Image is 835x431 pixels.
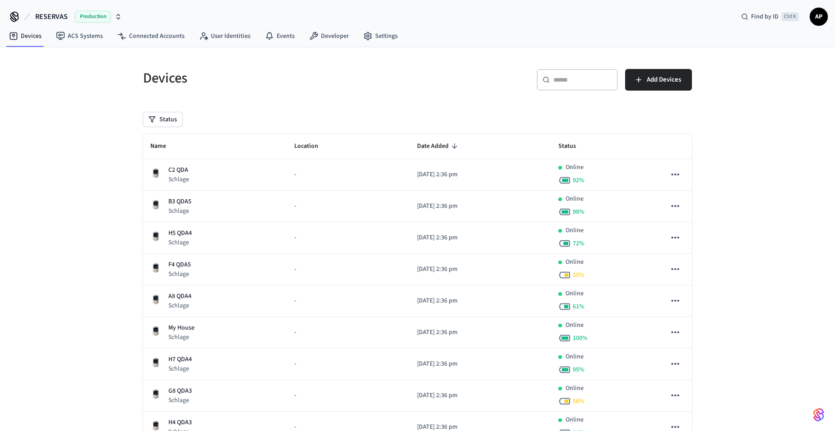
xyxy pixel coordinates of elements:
[573,271,584,280] span: 55 %
[417,359,544,369] p: [DATE] 2:36 pm
[417,296,544,306] p: [DATE] 2:36 pm
[813,408,824,422] img: SeamLogoGradient.69752ec5.svg
[302,28,356,44] a: Developer
[294,170,296,179] span: -
[566,226,584,235] p: Online
[566,257,584,267] p: Online
[168,396,192,405] p: Schlage
[573,365,584,374] span: 95 %
[417,233,544,243] p: [DATE] 2:36 pm
[168,260,191,270] p: F4 QDA5
[168,238,192,247] p: Schlage
[168,333,195,342] p: Schlage
[143,112,182,127] button: Status
[150,139,178,153] span: Name
[417,265,544,274] p: [DATE] 2:36 pm
[417,202,544,211] p: [DATE] 2:36 pm
[647,74,681,86] span: Add Devices
[294,139,330,153] span: Location
[150,199,161,210] img: Schlage Sense Smart Deadbolt with Camelot Trim, Front
[168,364,192,373] p: Schlage
[150,262,161,273] img: Schlage Sense Smart Deadbolt with Camelot Trim, Front
[294,391,296,400] span: -
[810,8,828,26] button: AP
[417,391,544,400] p: [DATE] 2:36 pm
[734,9,806,25] div: Find by IDCtrl K
[168,197,191,206] p: B3 QDA5
[573,302,584,311] span: 61 %
[566,415,584,425] p: Online
[294,265,296,274] span: -
[258,28,302,44] a: Events
[573,397,584,406] span: 56 %
[150,389,161,399] img: Schlage Sense Smart Deadbolt with Camelot Trim, Front
[356,28,405,44] a: Settings
[566,194,584,204] p: Online
[150,326,161,336] img: Schlage Sense Smart Deadbolt with Camelot Trim, Front
[168,175,189,184] p: Schlage
[150,231,161,242] img: Schlage Sense Smart Deadbolt with Camelot Trim, Front
[294,202,296,211] span: -
[168,229,192,238] p: H5 QDA4
[49,28,110,44] a: ACS Systems
[168,355,192,364] p: H7 QDA4
[168,323,195,333] p: My House
[573,239,584,248] span: 72 %
[417,170,544,179] p: [DATE] 2:36 pm
[150,420,161,431] img: Schlage Sense Smart Deadbolt with Camelot Trim, Front
[781,12,799,21] span: Ctrl K
[294,359,296,369] span: -
[751,12,779,21] span: Find by ID
[566,163,584,172] p: Online
[573,176,584,185] span: 92 %
[294,328,296,337] span: -
[150,357,161,368] img: Schlage Sense Smart Deadbolt with Camelot Trim, Front
[573,334,588,343] span: 100 %
[2,28,49,44] a: Devices
[143,69,412,87] h5: Devices
[168,418,192,427] p: H4 QDA3
[150,168,161,179] img: Schlage Sense Smart Deadbolt with Camelot Trim, Front
[35,11,68,22] span: RESERVAS
[168,165,189,175] p: C2 QDA
[573,207,584,216] span: 98 %
[566,384,584,393] p: Online
[110,28,192,44] a: Connected Accounts
[168,301,191,310] p: Schlage
[811,9,827,25] span: AP
[566,352,584,362] p: Online
[168,386,192,396] p: G8 QDA3
[294,233,296,243] span: -
[192,28,258,44] a: User Identities
[566,321,584,330] p: Online
[294,296,296,306] span: -
[168,270,191,279] p: Schlage
[150,294,161,305] img: Schlage Sense Smart Deadbolt with Camelot Trim, Front
[168,206,191,215] p: Schlage
[75,11,111,23] span: Production
[558,139,588,153] span: Status
[417,139,460,153] span: Date Added
[625,69,692,91] button: Add Devices
[168,292,191,301] p: A8 QDA4
[566,289,584,298] p: Online
[417,328,544,337] p: [DATE] 2:36 pm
